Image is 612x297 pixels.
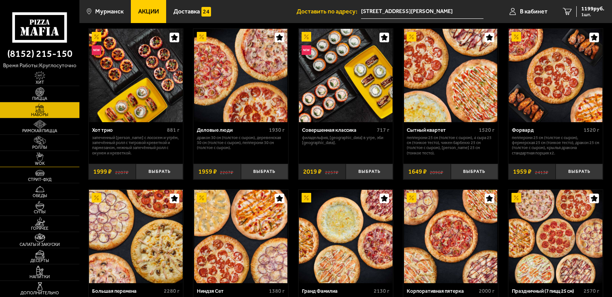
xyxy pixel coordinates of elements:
[197,127,267,133] div: Деловые люди
[403,190,498,283] a: АкционныйКорпоративная пятерка
[479,127,495,133] span: 1520 г
[302,127,375,133] div: Совершенная классика
[513,168,531,175] span: 1959 ₽
[92,288,162,294] div: Большая перемена
[299,190,392,283] img: Гранд Фамилиа
[451,164,498,179] button: Выбрать
[508,29,603,122] a: АкционныйФорвард
[201,7,211,17] img: 15daf4d41897b9f0e9f617042186c801.svg
[403,29,498,122] a: АкционныйСытный квартет
[93,168,112,175] span: 1999 ₽
[511,32,521,41] img: Акционный
[408,168,427,175] span: 1649 ₽
[95,8,124,15] span: Мурманск
[511,193,521,202] img: Акционный
[346,164,393,179] button: Выбрать
[302,135,389,146] p: Филадельфия, [GEOGRAPHIC_DATA] в угре, Эби [GEOGRAPHIC_DATA].
[404,29,497,122] img: Сытный квартет
[197,193,206,202] img: Акционный
[479,288,495,294] span: 2000 г
[374,288,389,294] span: 2130 г
[193,190,288,283] a: АкционныйНиндзя Сет
[302,288,372,294] div: Гранд Фамилиа
[173,8,200,15] span: Доставка
[194,29,287,122] img: Деловые люди
[302,32,311,41] img: Акционный
[302,193,311,202] img: Акционный
[325,168,338,175] s: 2257 ₽
[197,135,284,151] p: Дракон 30 см (толстое с сыром), Деревенская 30 см (толстое с сыром), Пепперони 30 см (толстое с с...
[404,190,497,283] img: Корпоративная пятерка
[89,190,183,283] a: АкционныйБольшая перемена
[512,135,599,156] p: Пепперони 25 см (толстое с сыром), Фермерская 25 см (тонкое тесто), Дракон 25 см (толстое с сыром...
[269,288,285,294] span: 1380 г
[581,6,604,12] span: 1199 руб.
[430,168,443,175] s: 2096 ₽
[407,193,416,202] img: Акционный
[509,29,602,122] img: Форвард
[407,127,477,133] div: Сытный квартет
[303,168,322,175] span: 2019 ₽
[92,135,180,156] p: Запеченный [PERSON_NAME] с лососем и угрём, Запечённый ролл с тигровой креветкой и пармезаном, Не...
[361,5,483,19] input: Ваш адрес доставки
[92,45,101,55] img: Новинка
[377,127,389,133] span: 717 г
[269,127,285,133] span: 1930 г
[197,288,267,294] div: Ниндзя Сет
[164,288,180,294] span: 2280 г
[512,288,582,294] div: Праздничный (7 пицц 25 см)
[92,127,165,133] div: Хот трио
[167,127,180,133] span: 881 г
[407,288,477,294] div: Корпоративная пятерка
[115,168,129,175] s: 2207 ₽
[520,8,548,15] span: В кабинет
[508,190,603,283] a: АкционныйПраздничный (7 пицц 25 см)
[302,45,311,55] img: Новинка
[535,168,548,175] s: 2413 ₽
[297,8,361,15] span: Доставить по адресу:
[407,135,494,156] p: Пепперони 25 см (толстое с сыром), 4 сыра 25 см (тонкое тесто), Чикен Барбекю 25 см (толстое с сы...
[556,164,603,179] button: Выбрать
[299,29,392,122] img: Совершенная классика
[89,190,182,283] img: Большая перемена
[89,29,183,122] a: АкционныйНовинкаХот трио
[241,164,288,179] button: Выбрать
[136,164,183,179] button: Выбрать
[584,127,599,133] span: 1520 г
[138,8,159,15] span: Акции
[512,127,582,133] div: Форвард
[509,190,602,283] img: Праздничный (7 пицц 25 см)
[198,168,217,175] span: 1959 ₽
[194,190,287,283] img: Ниндзя Сет
[584,288,599,294] span: 2570 г
[89,29,182,122] img: Хот трио
[92,193,101,202] img: Акционный
[193,29,288,122] a: АкционныйДеловые люди
[299,190,393,283] a: АкционныйГранд Фамилиа
[581,12,604,17] span: 1 шт.
[407,32,416,41] img: Акционный
[220,168,233,175] s: 2267 ₽
[299,29,393,122] a: АкционныйНовинкаСовершенная классика
[197,32,206,41] img: Акционный
[92,32,101,41] img: Акционный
